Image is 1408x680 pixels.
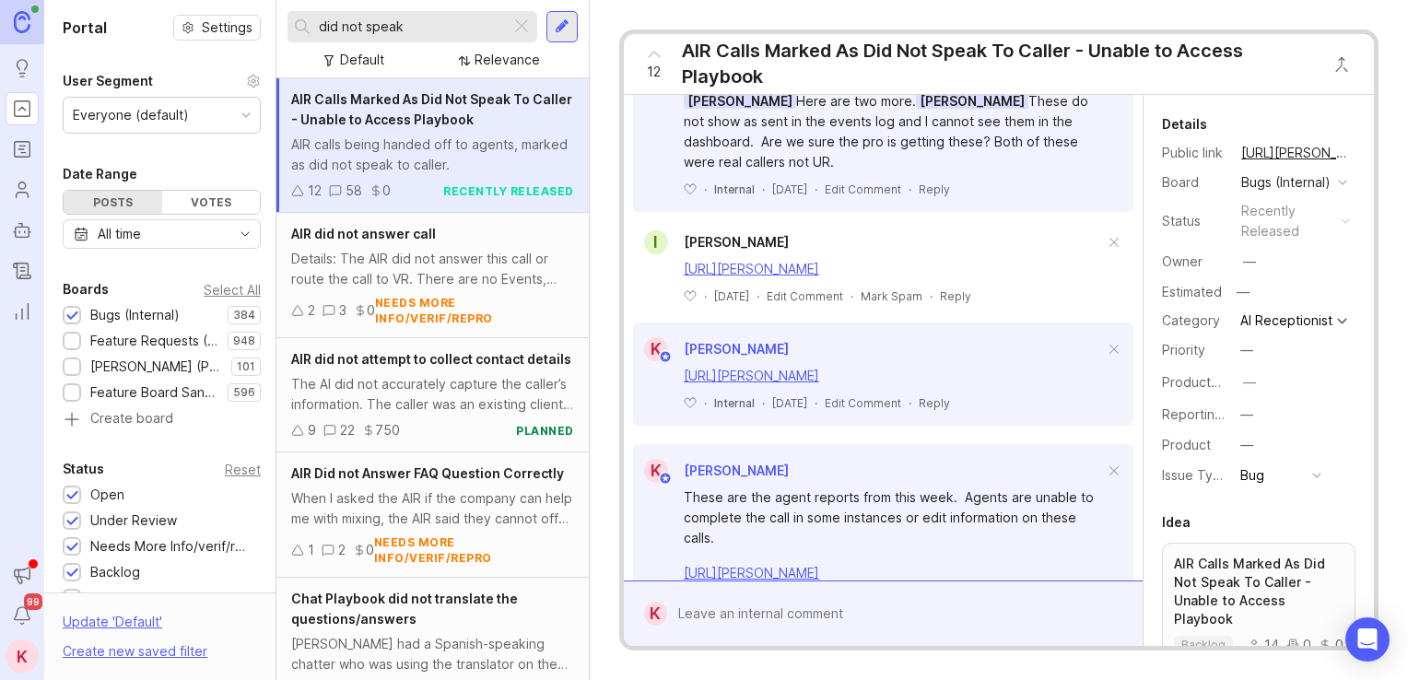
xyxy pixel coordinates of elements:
div: Board [1162,172,1226,193]
button: ProductboardID [1238,370,1261,394]
a: Reporting [6,295,39,328]
div: — [1243,372,1256,393]
div: Open Intercom Messenger [1345,617,1390,662]
div: · [757,288,759,304]
time: [DATE] [772,396,807,410]
a: Roadmaps [6,133,39,166]
a: [URL][PERSON_NAME] [1236,141,1355,165]
p: 596 [233,385,255,400]
a: Create board [63,412,261,428]
span: AIR Calls Marked As Did Not Speak To Caller - Unable to Access Playbook [291,91,572,127]
div: — [1240,435,1253,455]
a: AIR Did not Answer FAQ Question CorrectlyWhen I asked the AIR if the company can help me with mix... [276,452,589,578]
div: · [909,182,911,197]
div: 1 [308,540,314,560]
div: All time [98,224,141,244]
div: needs more info/verif/repro [374,534,574,566]
div: 14 [1248,639,1279,651]
img: Canny Home [14,11,30,32]
a: Autopilot [6,214,39,247]
div: — [1243,252,1256,272]
div: — [1240,340,1253,360]
span: Settings [202,18,252,37]
a: Changelog [6,254,39,287]
span: [PERSON_NAME] [916,93,1028,109]
button: Notifications [6,599,39,632]
div: · [762,395,765,411]
div: Backlog [90,562,140,582]
div: Update ' Default ' [63,612,162,641]
div: Details: The AIR did not answer this call or route the call to VR. There are no Events, recording... [291,249,574,289]
div: These are the agent reports from this week. Agents are unable to complete the call in some instan... [684,487,1104,548]
svg: toggle icon [230,227,260,241]
a: [URL][PERSON_NAME] [684,368,819,383]
div: K [644,459,668,483]
div: · [815,182,817,197]
div: Category [1162,311,1226,331]
a: [URL][PERSON_NAME] [684,565,819,580]
div: [PERSON_NAME] (Public) [90,357,222,377]
div: · [851,288,853,304]
a: [URL][PERSON_NAME] [684,261,819,276]
label: Priority [1162,342,1205,358]
p: AIR Calls Marked As Did Not Speak To Caller - Unable to Access Playbook [1174,555,1343,628]
div: Open [90,485,124,505]
label: Reporting Team [1162,406,1261,422]
div: Status [1162,211,1226,231]
div: · [704,182,707,197]
p: backlog [1181,638,1226,652]
div: 58 [346,181,362,201]
a: Portal [6,92,39,125]
div: Estimated [1162,286,1222,299]
div: Reply [940,288,971,304]
div: Reply [919,395,950,411]
p: 948 [233,334,255,348]
button: Mark Spam [861,288,922,304]
a: I[PERSON_NAME] [633,230,789,254]
span: 99 [24,593,42,610]
p: 101 [237,359,255,374]
div: The AI did not accurately capture the caller’s information. The caller was an existing client, bu... [291,374,574,415]
div: Boards [63,278,109,300]
div: 0 [367,300,375,321]
span: [PERSON_NAME] [684,463,789,478]
div: When I asked the AIR if the company can help me with mixing, the AIR said they cannot offer guida... [291,488,574,529]
a: K[PERSON_NAME] [633,459,789,483]
a: K[PERSON_NAME] [633,337,789,361]
div: Default [340,50,384,70]
a: AIR Calls Marked As Did Not Speak To Caller - Unable to Access PlaybookAIR calls being handed off... [276,78,589,213]
div: Under Review [90,510,177,531]
a: AIR did not answer callDetails: The AIR did not answer this call or route the call to VR. There a... [276,213,589,338]
div: — [1240,404,1253,425]
div: Reset [225,464,261,475]
div: 9 [308,420,316,440]
div: recently released [443,183,574,199]
div: recently released [1241,201,1333,241]
div: Feature Board Sandbox [DATE] [90,382,218,403]
a: AIR did not attempt to collect contact detailsThe AI did not accurately capture the caller’s info... [276,338,589,452]
div: 0 [1319,639,1343,651]
div: · [704,288,707,304]
div: [PERSON_NAME] had a Spanish-speaking chatter who was using the translator on the chat, however, w... [291,634,574,674]
div: Votes [162,191,261,214]
div: AI Receptionist [1240,314,1332,327]
div: Select All [204,285,261,295]
div: Bugs (Internal) [90,305,180,325]
div: Edit Comment [825,182,901,197]
div: Create new saved filter [63,641,207,662]
button: Announcements [6,558,39,592]
a: AIR Calls Marked As Did Not Speak To Caller - Unable to Access Playbookbacklog1400 [1162,543,1355,666]
div: Reply [919,182,950,197]
div: Candidate [90,588,154,608]
div: Public link [1162,143,1226,163]
label: Issue Type [1162,467,1229,483]
div: · [762,182,765,197]
span: Chat Playbook did not translate the questions/answers [291,591,518,627]
h1: Portal [63,17,107,39]
div: Owner [1162,252,1226,272]
div: Bug [1240,465,1264,486]
a: Users [6,173,39,206]
img: member badge [658,350,672,364]
div: I [644,230,668,254]
div: K [644,602,667,626]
